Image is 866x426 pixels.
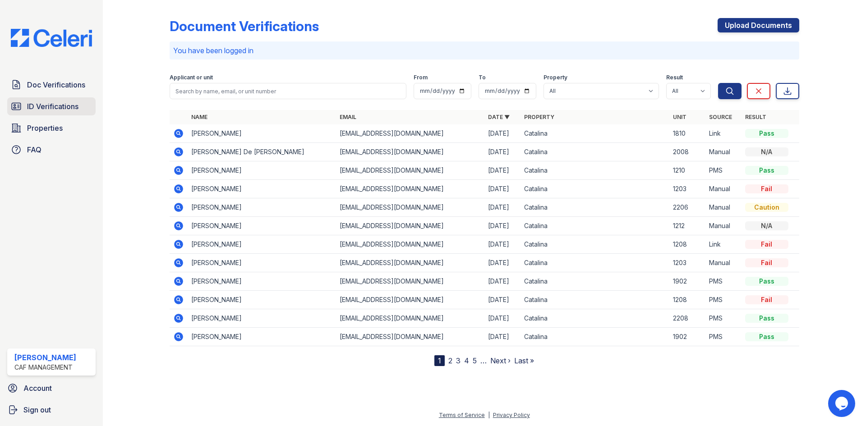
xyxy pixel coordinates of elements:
td: [EMAIL_ADDRESS][DOMAIN_NAME] [336,217,484,235]
td: [PERSON_NAME] [188,254,336,272]
a: Unit [673,114,686,120]
span: ID Verifications [27,101,78,112]
td: PMS [705,161,742,180]
td: PMS [705,328,742,346]
td: 1203 [669,180,705,198]
td: Manual [705,198,742,217]
a: 5 [473,356,477,365]
span: Sign out [23,404,51,415]
a: ID Verifications [7,97,96,115]
p: You have been logged in [173,45,796,56]
td: [DATE] [484,328,521,346]
a: Source [709,114,732,120]
td: 1902 [669,272,705,291]
td: Link [705,235,742,254]
div: Pass [745,277,788,286]
td: Catalina [521,309,669,328]
td: [PERSON_NAME] [188,291,336,309]
a: 3 [456,356,461,365]
iframe: chat widget [828,390,857,417]
div: Caution [745,203,788,212]
label: Property [544,74,567,81]
td: Catalina [521,272,669,291]
div: N/A [745,221,788,230]
td: 1208 [669,291,705,309]
td: 2008 [669,143,705,161]
td: Manual [705,143,742,161]
td: [DATE] [484,124,521,143]
label: Applicant or unit [170,74,213,81]
a: Doc Verifications [7,76,96,94]
td: [EMAIL_ADDRESS][DOMAIN_NAME] [336,180,484,198]
td: Catalina [521,143,669,161]
div: Pass [745,166,788,175]
td: [DATE] [484,143,521,161]
td: [EMAIL_ADDRESS][DOMAIN_NAME] [336,328,484,346]
td: [DATE] [484,291,521,309]
div: N/A [745,147,788,156]
div: [PERSON_NAME] [14,352,76,363]
div: Pass [745,314,788,323]
td: Catalina [521,161,669,180]
td: Catalina [521,235,669,254]
a: Email [340,114,356,120]
label: To [479,74,486,81]
span: FAQ [27,144,41,155]
div: Fail [745,258,788,267]
input: Search by name, email, or unit number [170,83,406,99]
td: 2206 [669,198,705,217]
td: 1210 [669,161,705,180]
td: [PERSON_NAME] [188,235,336,254]
div: Fail [745,184,788,193]
td: [EMAIL_ADDRESS][DOMAIN_NAME] [336,143,484,161]
td: 1203 [669,254,705,272]
td: [DATE] [484,254,521,272]
td: Catalina [521,328,669,346]
td: 1902 [669,328,705,346]
div: Pass [745,129,788,138]
td: [EMAIL_ADDRESS][DOMAIN_NAME] [336,309,484,328]
td: [EMAIL_ADDRESS][DOMAIN_NAME] [336,235,484,254]
td: Catalina [521,217,669,235]
td: [PERSON_NAME] [188,198,336,217]
div: Document Verifications [170,18,319,34]
a: 2 [448,356,452,365]
span: Properties [27,123,63,133]
a: Privacy Policy [493,412,530,418]
td: [DATE] [484,309,521,328]
img: CE_Logo_Blue-a8612792a0a2168367f1c8372b55b34899dd931a85d93a1a3d3e32e68fde9ad4.png [4,29,99,47]
td: [PERSON_NAME] [188,217,336,235]
a: Result [745,114,766,120]
td: [EMAIL_ADDRESS][DOMAIN_NAME] [336,161,484,180]
td: [DATE] [484,235,521,254]
td: [DATE] [484,217,521,235]
td: Catalina [521,291,669,309]
td: [PERSON_NAME] [188,272,336,291]
td: Manual [705,217,742,235]
div: Pass [745,332,788,341]
a: Properties [7,119,96,137]
td: Catalina [521,198,669,217]
a: FAQ [7,141,96,159]
label: From [414,74,428,81]
div: Fail [745,240,788,249]
td: [PERSON_NAME] [188,124,336,143]
a: Last » [514,356,534,365]
td: [EMAIL_ADDRESS][DOMAIN_NAME] [336,254,484,272]
td: [PERSON_NAME] [188,309,336,328]
span: Doc Verifications [27,79,85,90]
div: 1 [434,355,445,366]
td: PMS [705,309,742,328]
a: Next › [490,356,511,365]
td: Manual [705,180,742,198]
td: PMS [705,291,742,309]
button: Sign out [4,401,99,419]
a: Name [191,114,207,120]
td: [EMAIL_ADDRESS][DOMAIN_NAME] [336,198,484,217]
a: Upload Documents [718,18,799,32]
td: Catalina [521,124,669,143]
td: [EMAIL_ADDRESS][DOMAIN_NAME] [336,272,484,291]
td: 1208 [669,235,705,254]
a: Account [4,379,99,397]
td: [PERSON_NAME] De [PERSON_NAME] [188,143,336,161]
